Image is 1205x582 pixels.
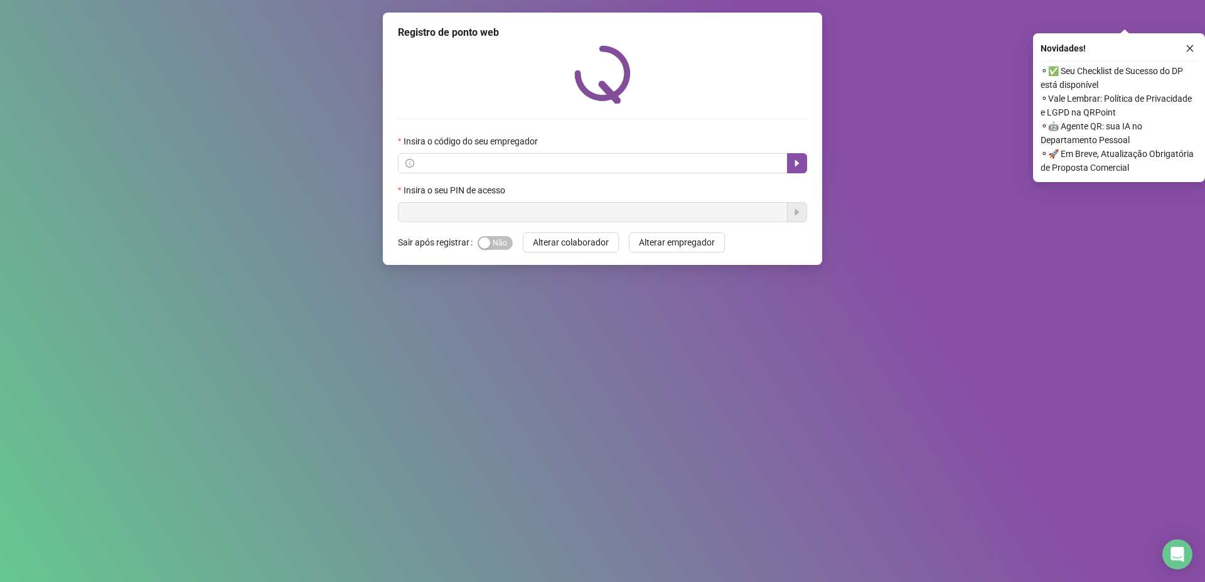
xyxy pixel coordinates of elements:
[792,158,802,168] span: caret-right
[574,45,631,104] img: QRPoint
[629,232,725,252] button: Alterar empregador
[1041,147,1197,175] span: ⚬ 🚀 Em Breve, Atualização Obrigatória de Proposta Comercial
[405,159,414,168] span: info-circle
[1162,539,1192,569] div: Open Intercom Messenger
[1041,64,1197,92] span: ⚬ ✅ Seu Checklist de Sucesso do DP está disponível
[1041,92,1197,119] span: ⚬ Vale Lembrar: Política de Privacidade e LGPD na QRPoint
[398,232,478,252] label: Sair após registrar
[523,232,619,252] button: Alterar colaborador
[1041,119,1197,147] span: ⚬ 🤖 Agente QR: sua IA no Departamento Pessoal
[398,25,807,40] div: Registro de ponto web
[398,134,546,148] label: Insira o código do seu empregador
[398,183,513,197] label: Insira o seu PIN de acesso
[1186,44,1194,53] span: close
[639,235,715,249] span: Alterar empregador
[533,235,609,249] span: Alterar colaborador
[1041,41,1086,55] span: Novidades !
